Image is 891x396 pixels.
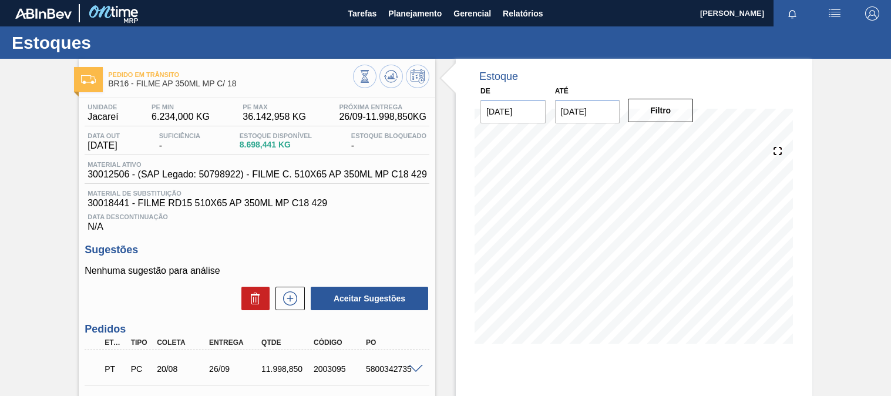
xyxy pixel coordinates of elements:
div: Coleta [154,338,211,347]
span: Gerencial [453,6,491,21]
p: PT [105,364,125,374]
span: 8.698,441 KG [240,140,312,149]
div: Pedido de Compra [128,364,154,374]
img: TNhmsLtSVTkK8tSr43FrP2fwEKptu5GPRR3wAAAABJRU5ErkJggg== [15,8,72,19]
span: Material de Substituição [88,190,426,197]
h3: Sugestões [85,244,429,256]
span: Estoque Bloqueado [351,132,426,139]
span: Estoque Disponível [240,132,312,139]
button: Notificações [774,5,811,22]
img: userActions [828,6,842,21]
h3: Pedidos [85,323,429,335]
span: [DATE] [88,140,120,151]
p: Nenhuma sugestão para análise [85,266,429,276]
button: Programar Estoque [406,65,429,88]
div: Nova sugestão [270,287,305,310]
span: Próxima Entrega [339,103,426,110]
div: 26/09/2025 [206,364,264,374]
div: Código [311,338,368,347]
span: Jacareí [88,112,118,122]
div: - [348,132,429,151]
span: Planejamento [388,6,442,21]
div: Aceitar Sugestões [305,286,429,311]
span: 36.142,958 KG [243,112,306,122]
input: dd/mm/yyyy [480,100,546,123]
span: Data out [88,132,120,139]
span: Tarefas [348,6,376,21]
label: Até [555,87,569,95]
img: Ícone [81,75,96,84]
div: 5800342735 [363,364,421,374]
div: Entrega [206,338,264,347]
span: Relatórios [503,6,543,21]
div: PO [363,338,421,347]
span: 30012506 - (SAP Legado: 50798922) - FILME C. 510X65 AP 350ML MP C18 429 [88,169,427,180]
label: De [480,87,490,95]
span: Unidade [88,103,118,110]
img: Logout [865,6,879,21]
span: 26/09 - 11.998,850 KG [339,112,426,122]
span: Pedido em Trânsito [108,71,353,78]
div: Qtde [258,338,316,347]
span: 30018441 - FILME RD15 510X65 AP 350ML MP C18 429 [88,198,426,209]
div: Etapa [102,338,127,347]
button: Aceitar Sugestões [311,287,428,310]
span: 6.234,000 KG [152,112,210,122]
div: N/A [85,209,429,232]
div: - [156,132,203,151]
button: Visão Geral dos Estoques [353,65,376,88]
span: Suficiência [159,132,200,139]
h1: Estoques [12,36,220,49]
span: Material ativo [88,161,427,168]
div: Estoque [479,71,518,83]
div: Excluir Sugestões [236,287,270,310]
span: Data Descontinuação [88,213,426,220]
div: 2003095 [311,364,368,374]
div: 20/08/2025 [154,364,211,374]
input: dd/mm/yyyy [555,100,620,123]
div: Tipo [128,338,154,347]
div: Pedido em Trânsito [102,356,127,382]
span: BR16 - FILME AP 350ML MP C/ 18 [108,79,353,88]
span: PE MAX [243,103,306,110]
button: Filtro [628,99,693,122]
div: 11.998,850 [258,364,316,374]
button: Atualizar Gráfico [379,65,403,88]
span: PE MIN [152,103,210,110]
